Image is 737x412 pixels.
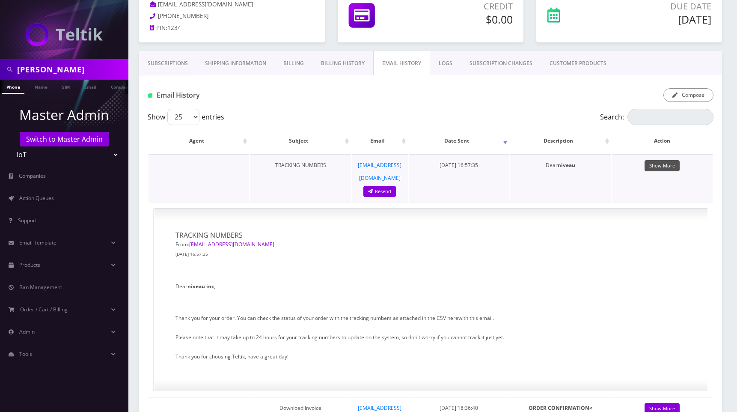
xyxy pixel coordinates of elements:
[19,172,46,179] span: Companies
[206,283,214,290] strong: inc
[80,80,101,93] a: Email
[187,283,205,290] strong: niveau
[627,109,713,125] input: Search:
[430,51,461,76] a: LOGS
[19,284,62,291] span: Ban Management
[645,160,680,172] a: Show More
[352,128,408,153] th: Email: activate to sort column ascending
[20,132,109,146] a: Switch to Master Admin
[150,0,253,9] a: [EMAIL_ADDRESS][DOMAIN_NAME]
[196,51,275,76] a: Shipping Information
[175,240,418,249] p: From:
[358,161,401,182] a: [EMAIL_ADDRESS][DOMAIN_NAME]
[175,312,686,324] p: Thank you for your order. You can check the status of your order with the tracking numbers as att...
[250,154,351,202] td: TRACKING NUMBERS
[58,80,74,93] a: SIM
[148,109,224,125] label: Show entries
[149,128,249,153] th: Agent: activate to sort column ascending
[175,230,418,240] h1: TRACKING NUMBERS
[461,51,541,76] a: SUBSCRIPTION CHANGES
[17,61,126,78] input: Search in Company
[312,51,373,76] a: Billing History
[612,128,713,153] th: Action
[440,404,478,412] span: [DATE] 18:36:40
[167,24,181,32] span: 1234
[19,239,56,246] span: Email Template
[514,159,606,172] p: Dear
[30,80,52,93] a: Name
[158,12,208,20] span: [PHONE_NUMBER]
[19,328,35,335] span: Admin
[600,109,713,125] label: Search:
[440,161,478,169] span: [DATE] 16:57:35
[148,91,328,99] h1: Email History
[167,109,199,125] select: Showentries
[26,23,103,46] img: IoT
[2,80,24,94] a: Phone
[175,331,686,343] p: Please note that it may take up to 24 hours for your tracking numbers to update on the system, so...
[250,128,351,153] th: Subject: activate to sort column ascending
[20,306,68,313] span: Order / Cart / Billing
[422,13,512,26] h5: $0.00
[18,217,37,224] span: Support
[139,51,196,76] a: Subscriptions
[606,13,711,26] h5: [DATE]
[19,261,40,269] span: Products
[663,88,713,102] button: Compose
[150,24,167,33] a: PIN:
[175,280,686,305] p: Dear ,
[189,241,274,248] a: [EMAIL_ADDRESS][DOMAIN_NAME]
[19,350,32,358] span: Tools
[510,128,611,153] th: Description: activate to sort column ascending
[541,51,615,76] a: CUSTOMER PRODUCTS
[175,350,686,363] p: Thank you for choosing Teltik, have a great day!
[363,186,396,197] a: Resend
[19,194,54,202] span: Action Queues
[409,128,509,153] th: Date Sent: activate to sort column ascending
[529,404,592,412] strong: ORDER CONFIRMATION<
[275,51,312,76] a: Billing
[175,249,418,259] p: [DATE] 16:57:35
[558,161,575,169] strong: niveau
[107,80,135,93] a: Company
[373,51,430,76] a: EMAIL HISTORY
